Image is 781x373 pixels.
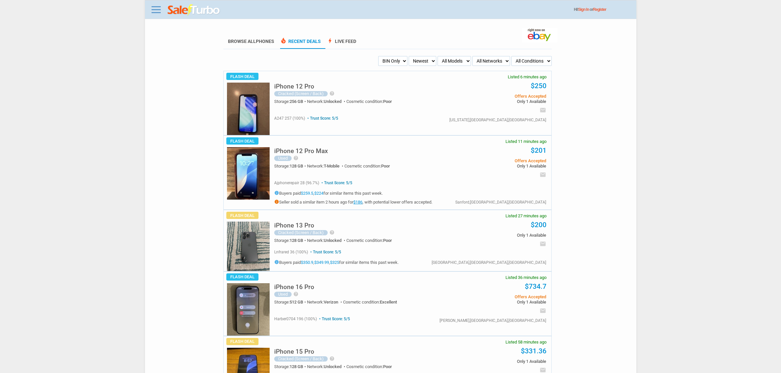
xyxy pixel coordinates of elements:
[293,291,298,297] i: help
[256,39,274,44] span: Phones
[540,107,546,113] i: email
[324,164,339,168] span: T-Mobile
[314,260,329,265] a: $349.99
[440,319,546,323] div: [PERSON_NAME],[GEOGRAPHIC_DATA],[GEOGRAPHIC_DATA]
[324,238,341,243] span: Unlocked
[447,300,546,304] span: Only 1 Available
[307,300,343,304] div: Network:
[226,73,258,80] span: Flash Deal
[306,116,338,121] span: Trust Score: 5/5
[540,241,546,247] i: email
[329,91,335,96] i: help
[274,222,314,228] h5: iPhone 13 Pro
[274,238,307,243] div: Storage:
[307,364,346,369] div: Network:
[307,99,346,104] div: Network:
[380,300,397,304] span: Excellent
[274,292,292,297] div: Used
[574,7,578,12] span: Hi!
[274,364,307,369] div: Storage:
[290,364,303,369] span: 128 GB
[274,156,292,161] div: Used
[274,85,314,89] a: iPhone 12 Pro
[383,238,392,243] span: Poor
[274,300,307,304] div: Storage:
[274,260,399,265] h5: Buyers paid , , for similar items this past week.
[301,260,313,265] a: $350.9
[505,340,546,344] span: Listed 58 minutes ago
[383,364,392,369] span: Poor
[521,347,546,355] a: $331.36
[293,155,298,161] i: help
[449,118,546,122] div: [US_STATE],[GEOGRAPHIC_DATA],[GEOGRAPHIC_DATA]
[346,364,392,369] div: Cosmetic condition:
[274,99,307,104] div: Storage:
[505,139,546,144] span: Listed 11 minutes ago
[447,99,546,104] span: Only 1 Available
[353,200,362,205] a: $186
[274,260,279,265] i: info
[314,191,323,196] a: $224
[330,260,339,265] a: $325
[274,199,279,204] i: info
[274,356,328,362] div: Cracked (Screen / Back)
[346,238,392,243] div: Cosmetic condition:
[447,164,546,168] span: Only 1 Available
[226,137,258,145] span: Flash Deal
[329,230,335,235] i: help
[590,7,606,12] span: or
[226,212,258,219] span: Flash Deal
[274,83,314,89] h5: iPhone 12 Pro
[274,149,328,154] a: iPhone 12 Pro Max
[508,75,546,79] span: Listed 6 minutes ago
[227,147,270,200] img: s-l225.jpg
[531,82,546,90] a: $250
[578,7,589,12] a: Sign In
[505,275,546,280] span: Listed 36 minutes ago
[593,7,606,12] a: Register
[327,37,333,44] span: bolt
[274,190,279,195] i: info
[227,83,270,135] img: s-l225.jpg
[455,200,546,204] div: Sanford,[GEOGRAPHIC_DATA],[GEOGRAPHIC_DATA]
[274,317,317,321] span: harber0704 196 (100%)
[540,307,546,314] i: email
[274,230,328,235] div: Cracked (Screen / Back)
[324,300,338,304] span: Verizon
[324,364,341,369] span: Unlocked
[318,317,350,321] span: Trust Score: 5/5
[343,300,397,304] div: Cosmetic condition:
[274,199,432,204] h5: Seller sold a similar item 2 hours ago for , with potential lower offers accepted.
[274,285,314,290] a: iPhone 16 Pro
[307,164,344,168] div: Network:
[324,99,341,104] span: Unlocked
[280,39,321,49] a: local_fire_departmentRecent Deals
[307,238,346,243] div: Network:
[227,222,270,271] img: s-l225.jpg
[168,4,220,16] img: saleturbo.com - Online Deals and Discount Coupons
[381,164,390,168] span: Poor
[447,359,546,363] span: Only 1 Available
[274,348,314,355] h5: iPhone 15 Pro
[309,250,341,254] span: Trust Score: 5/5
[329,356,335,361] i: help
[274,181,319,185] span: ajphonerepair 28 (96.7%)
[290,238,303,243] span: 128 GB
[447,94,546,98] span: Offers Accepted
[290,300,303,304] span: 512 GB
[274,224,314,228] a: iPhone 13 Pro
[327,39,356,49] a: boltLive Feed
[274,350,314,355] a: iPhone 15 Pro
[505,214,546,218] span: Listed 27 minutes ago
[540,171,546,178] i: email
[531,221,546,229] a: $200
[447,295,546,299] span: Offers Accepted
[274,250,308,254] span: lnfrared 36 (100%)
[226,338,258,345] span: Flash Deal
[274,116,305,121] span: a247 257 (100%)
[290,99,303,104] span: 256 GB
[290,164,303,168] span: 128 GB
[447,233,546,237] span: Only 1 Available
[346,99,392,104] div: Cosmetic condition:
[274,190,432,195] h5: Buyers paid , for similar items this past week.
